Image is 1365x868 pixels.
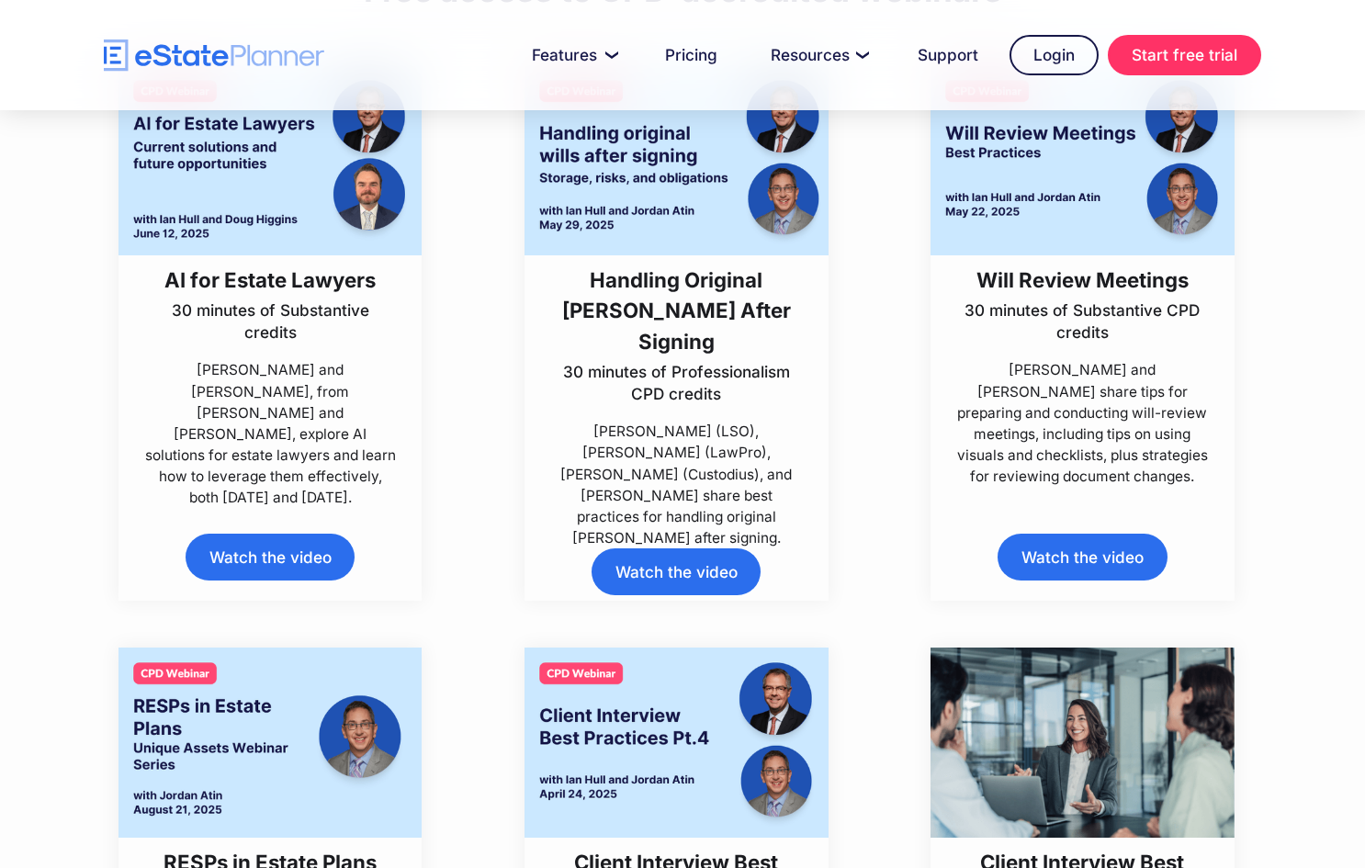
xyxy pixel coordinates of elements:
h3: Handling Original [PERSON_NAME] After Signing [549,265,803,356]
a: Features [510,37,634,73]
p: 30 minutes of Professionalism CPD credits [549,361,803,405]
a: Start free trial [1108,35,1261,75]
a: Resources [749,37,886,73]
a: Watch the video [592,548,761,595]
a: Watch the video [186,534,355,581]
h3: AI for Estate Lawyers [143,265,397,295]
p: [PERSON_NAME] (LSO), [PERSON_NAME] (LawPro), [PERSON_NAME] (Custodius), and [PERSON_NAME] share b... [549,421,803,548]
a: AI for Estate Lawyers30 minutes of Substantive credits[PERSON_NAME] and [PERSON_NAME], from [PERS... [118,65,423,508]
p: 30 minutes of Substantive CPD credits [956,299,1210,344]
a: Handling Original [PERSON_NAME] After Signing30 minutes of Professionalism CPD credits[PERSON_NAM... [525,65,829,548]
a: Pricing [643,37,739,73]
p: [PERSON_NAME] and [PERSON_NAME], from [PERSON_NAME] and [PERSON_NAME], explore AI solutions for e... [143,359,397,508]
a: home [104,39,324,72]
a: Login [1010,35,1099,75]
a: Watch the video [998,534,1167,581]
p: [PERSON_NAME] and [PERSON_NAME] share tips for preparing and conducting will-review meetings, inc... [956,359,1210,487]
p: 30 minutes of Substantive credits [143,299,397,344]
a: Will Review Meetings30 minutes of Substantive CPD credits[PERSON_NAME] and [PERSON_NAME] share ti... [931,65,1235,487]
h3: Will Review Meetings [956,265,1210,295]
a: Support [896,37,1000,73]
